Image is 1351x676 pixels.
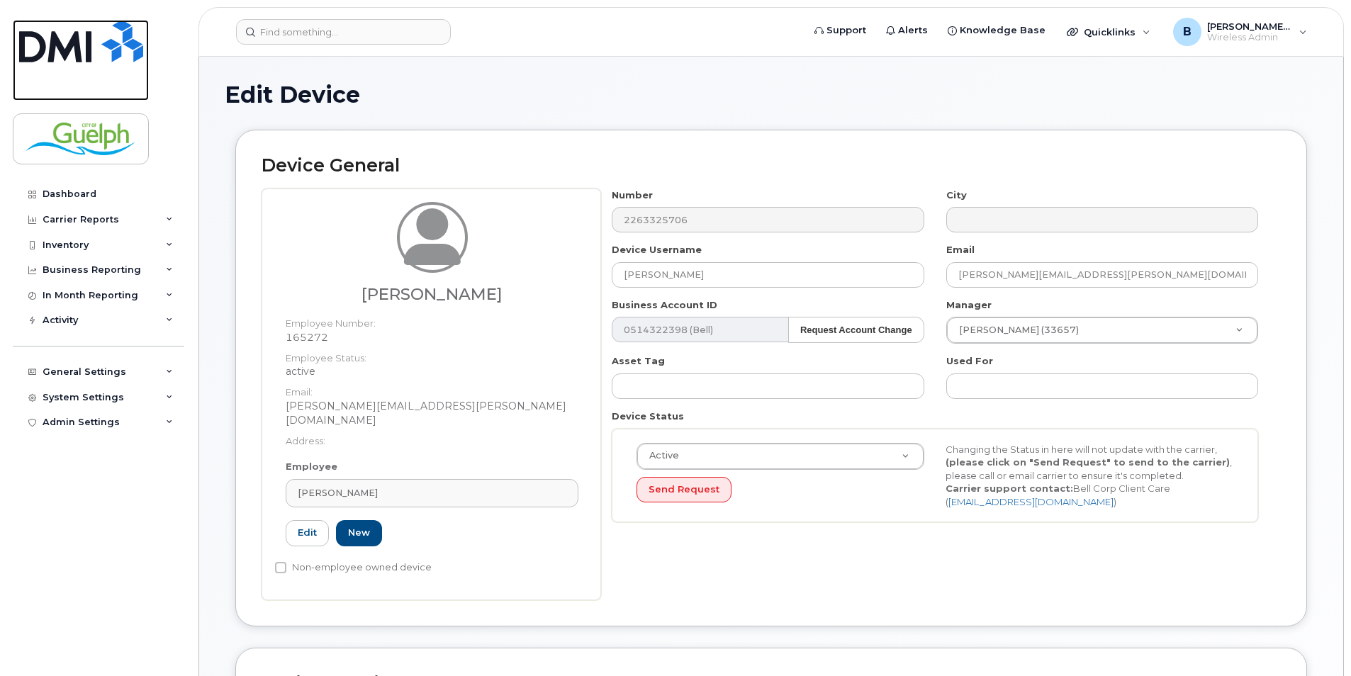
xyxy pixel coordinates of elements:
[951,324,1079,337] span: [PERSON_NAME] (33657)
[800,325,912,335] strong: Request Account Change
[612,243,702,257] label: Device Username
[948,496,1114,507] a: [EMAIL_ADDRESS][DOMAIN_NAME]
[275,562,286,573] input: Non-employee owned device
[612,354,665,368] label: Asset Tag
[641,449,679,462] span: Active
[946,298,992,312] label: Manager
[946,456,1230,468] strong: (please click on "Send Request" to send to the carrier)
[286,286,578,303] h3: [PERSON_NAME]
[286,520,329,546] a: Edit
[275,559,432,576] label: Non-employee owned device
[286,310,578,330] dt: Employee Number:
[286,330,578,344] dd: 165272
[262,156,1281,176] h2: Device General
[935,443,1244,509] div: Changing the Status in here will not update with the carrier, , please call or email carrier to e...
[286,399,578,427] dd: [PERSON_NAME][EMAIL_ADDRESS][PERSON_NAME][DOMAIN_NAME]
[637,444,924,469] a: Active
[612,188,653,202] label: Number
[946,188,967,202] label: City
[286,479,578,507] a: [PERSON_NAME]
[225,82,1318,107] h1: Edit Device
[946,483,1073,494] strong: Carrier support contact:
[298,486,378,500] span: [PERSON_NAME]
[286,427,578,448] dt: Address:
[947,317,1257,343] a: [PERSON_NAME] (33657)
[286,364,578,378] dd: active
[612,298,717,312] label: Business Account ID
[286,460,337,473] label: Employee
[946,354,993,368] label: Used For
[336,520,382,546] a: New
[788,317,924,343] button: Request Account Change
[946,243,975,257] label: Email
[637,477,731,503] button: Send Request
[286,378,578,399] dt: Email:
[286,344,578,365] dt: Employee Status:
[612,410,684,423] label: Device Status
